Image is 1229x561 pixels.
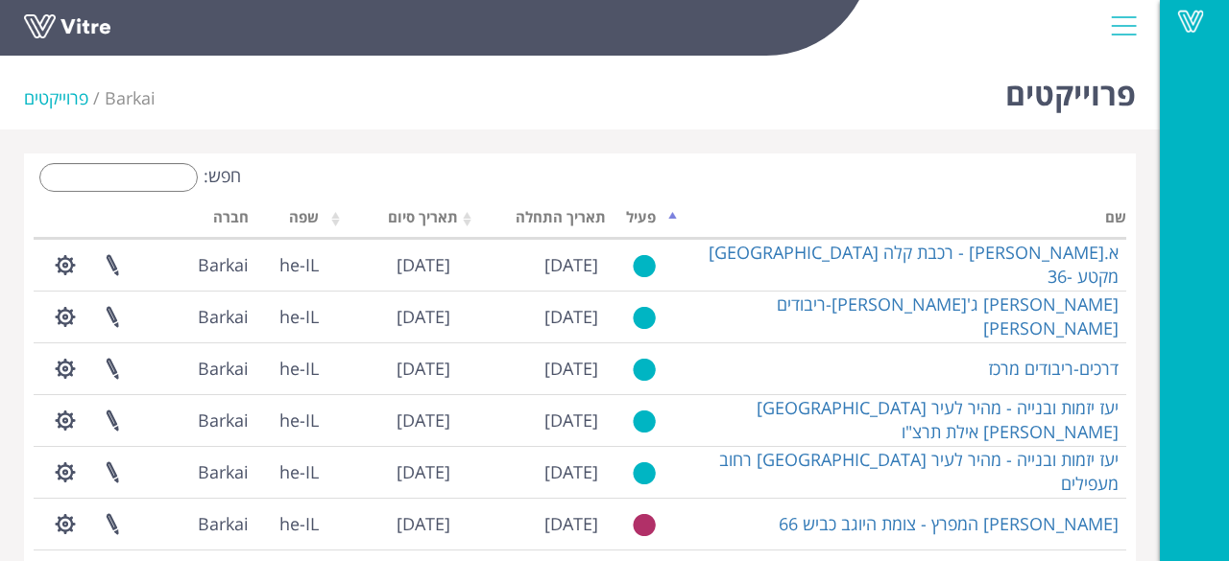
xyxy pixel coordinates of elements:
a: א.[PERSON_NAME] - רכבת קלה [GEOGRAPHIC_DATA] מקטע -36 [709,241,1119,289]
td: [DATE] [458,394,607,446]
img: yes [633,409,656,433]
th: תאריך סיום: activate to sort column ascending [326,202,457,239]
th: שם: activate to sort column descending [663,202,1126,239]
td: [DATE] [326,446,457,498]
th: חברה [174,202,257,239]
td: he-IL [256,498,326,549]
span: 201 [198,357,249,380]
span: 201 [198,512,249,535]
span: 201 [105,86,156,109]
td: he-IL [256,342,326,394]
img: yes [633,254,656,278]
img: yes [633,358,656,382]
td: [DATE] [326,498,457,549]
label: חפש: [34,163,241,192]
th: פעיל [606,202,663,239]
input: חפש: [39,163,198,192]
td: he-IL [256,394,326,446]
td: [DATE] [326,394,457,446]
a: [PERSON_NAME] ג'[PERSON_NAME]-ריבודים [PERSON_NAME] [777,292,1119,340]
td: [DATE] [326,342,457,394]
td: he-IL [256,239,326,291]
td: [DATE] [458,498,607,549]
img: yes [633,306,656,330]
li: פרוייקטים [24,86,105,111]
img: yes [633,461,656,485]
td: [DATE] [326,239,457,291]
td: he-IL [256,291,326,342]
a: [PERSON_NAME] המפרץ - צומת היוגב כביש 66 [779,512,1119,535]
td: [DATE] [458,446,607,498]
span: 201 [198,253,249,276]
img: no [633,513,656,537]
th: שפה [256,202,326,239]
td: [DATE] [458,239,607,291]
span: 201 [198,409,249,432]
a: יעז יזמות ובנייה - מהיר לעיר [GEOGRAPHIC_DATA] [PERSON_NAME] אילת תרצ"ו [757,396,1119,444]
td: [DATE] [326,291,457,342]
span: 201 [198,305,249,328]
td: [DATE] [458,291,607,342]
th: תאריך התחלה: activate to sort column ascending [458,202,607,239]
span: 201 [198,460,249,483]
td: he-IL [256,446,326,498]
a: יעז יזמות ובנייה - מהיר לעיר [GEOGRAPHIC_DATA] רחוב מעפילים [719,448,1119,496]
a: דרכים-ריבודים מרכז [988,357,1119,380]
td: [DATE] [458,342,607,394]
h1: פרוייקטים [1005,48,1136,129]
